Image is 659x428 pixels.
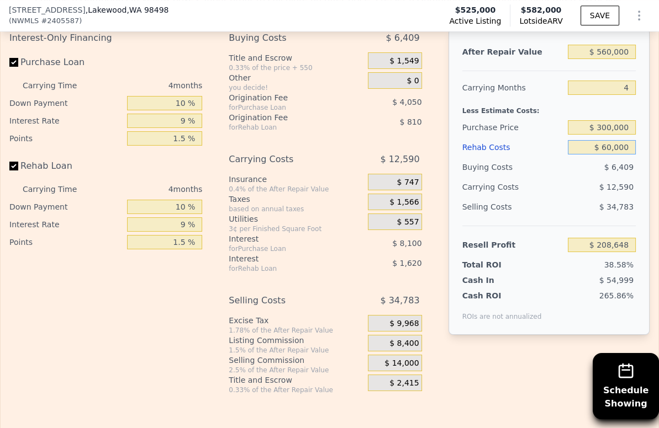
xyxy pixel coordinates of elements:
span: $582,000 [521,6,562,14]
div: Total ROI [462,259,525,270]
div: Carrying Costs [229,149,342,169]
div: Buying Costs [229,28,342,48]
div: 0.33% of the price + 550 [229,63,363,72]
span: $ 747 [397,178,419,188]
label: Purchase Loan [9,52,123,72]
div: Title and Escrow [229,374,363,386]
div: Points [9,233,123,251]
div: Resell Profit [462,235,564,255]
span: $ 4,050 [392,98,421,106]
input: Rehab Loan [9,162,18,170]
div: Carrying Time [23,77,88,94]
span: $ 34,783 [599,202,634,211]
div: Interest Rate [9,216,123,233]
div: for Purchase Loan [229,103,342,112]
div: Purchase Price [462,117,564,137]
span: $ 1,549 [389,56,419,66]
div: Excise Tax [229,315,363,326]
span: $ 1,566 [389,197,419,207]
span: $ 2,415 [389,378,419,388]
div: 2.5% of the After Repair Value [229,366,363,374]
div: Interest Rate [9,112,123,130]
span: , WA 98498 [126,6,168,14]
div: 1.78% of the After Repair Value [229,326,363,335]
div: 4 months [93,77,202,94]
div: Taxes [229,194,363,205]
div: Utilities [229,213,363,224]
div: for Rehab Loan [229,264,342,273]
div: for Purchase Loan [229,244,342,253]
input: Purchase Loan [9,58,18,67]
span: Active Listing [449,15,501,26]
div: Cash ROI [462,290,542,301]
div: Selling Costs [462,197,564,217]
div: Points [9,130,123,147]
div: Cash In [462,275,525,286]
div: Carrying Costs [462,177,525,197]
div: Rehab Costs [462,137,564,157]
div: Selling Commission [229,355,363,366]
button: Show Options [628,4,650,26]
span: $ 1,620 [392,259,421,267]
span: , Lakewood [86,4,169,15]
div: Less Estimate Costs: [462,98,636,117]
div: Insurance [229,174,363,185]
div: Origination Fee [229,92,342,103]
span: $ 8,100 [392,239,421,248]
span: $ 0 [407,76,419,86]
span: $ 557 [397,217,419,227]
button: ScheduleShowing [593,353,659,419]
div: Title and Escrow [229,52,363,63]
span: $ 12,590 [599,183,634,191]
div: based on annual taxes [229,205,363,213]
div: Buying Costs [462,157,564,177]
span: Lotside ARV [519,15,562,26]
span: 265.86% [599,291,634,300]
span: 38.58% [604,260,634,269]
div: Down Payment [9,94,123,112]
div: Carrying Time [23,180,88,198]
span: # 2405587 [41,15,79,26]
div: 1.5% of the After Repair Value [229,346,363,355]
div: After Repair Value [462,42,564,62]
span: $ 54,999 [599,276,634,285]
span: $ 14,000 [384,359,419,368]
span: $ 9,968 [389,319,419,329]
div: ( ) [9,15,82,26]
span: $ 34,783 [380,291,419,311]
div: Origination Fee [229,112,342,123]
span: $ 810 [400,117,422,126]
span: [STREET_ADDRESS] [9,4,86,15]
span: $ 6,409 [604,163,634,172]
div: Interest [229,253,342,264]
div: Interest [229,233,342,244]
div: Selling Costs [229,291,342,311]
div: Carrying Months [462,78,564,98]
div: ROIs are not annualized [462,301,542,321]
div: Listing Commission [229,335,363,346]
span: NWMLS [12,15,39,26]
span: $ 12,590 [380,149,419,169]
div: 0.4% of the After Repair Value [229,185,363,194]
div: Other [229,72,363,83]
span: $ 8,400 [389,339,419,349]
span: $525,000 [455,4,496,15]
span: $ 6,409 [386,28,420,48]
div: 4 months [93,180,202,198]
div: Interest-Only Financing [9,28,202,48]
div: 0.33% of the After Repair Value [229,386,363,394]
div: you decide! [229,83,363,92]
div: for Rehab Loan [229,123,342,132]
div: Down Payment [9,198,123,216]
button: SAVE [581,6,619,25]
div: 3¢ per Finished Square Foot [229,224,363,233]
label: Rehab Loan [9,156,123,176]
